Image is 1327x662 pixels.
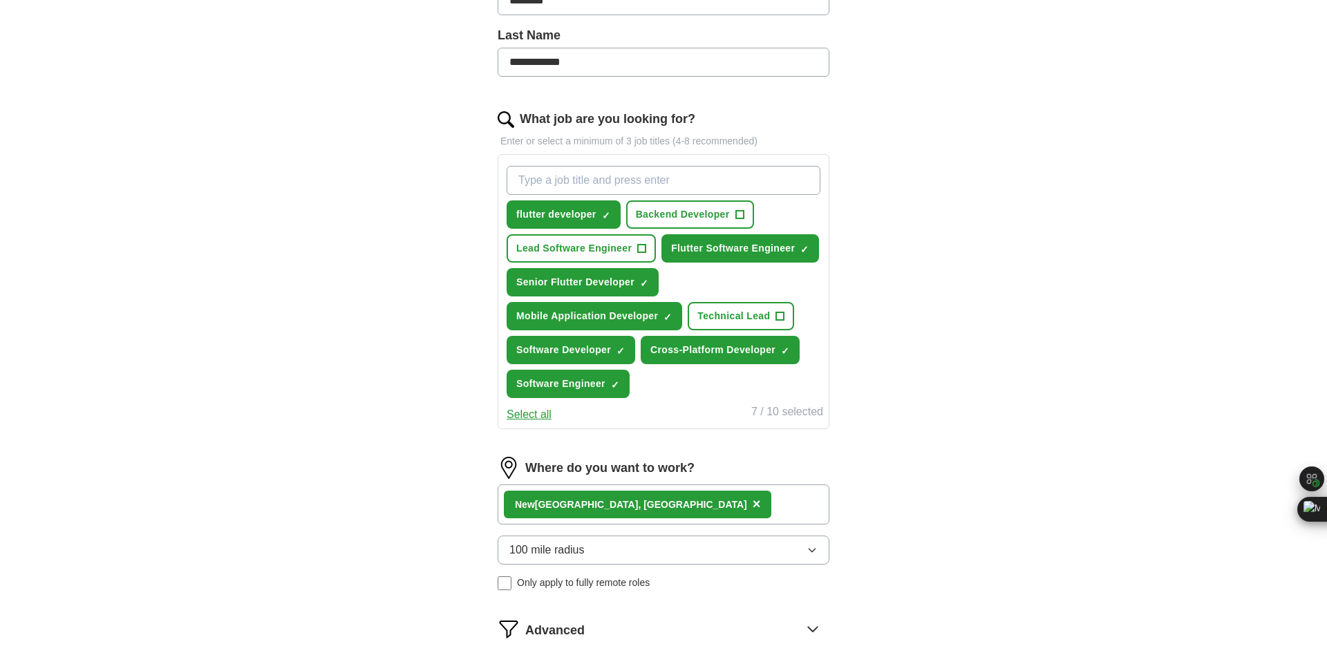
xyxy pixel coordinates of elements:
[498,111,514,128] img: search.png
[663,312,672,323] span: ✓
[498,26,829,45] label: Last Name
[781,346,789,357] span: ✓
[525,621,585,640] span: Advanced
[661,234,819,263] button: Flutter Software Engineer✓
[688,302,794,330] button: Technical Lead
[507,268,659,296] button: Senior Flutter Developer✓
[636,207,730,222] span: Backend Developer
[751,404,823,423] div: 7 / 10 selected
[498,536,829,565] button: 100 mile radius
[516,343,611,357] span: Software Developer
[498,457,520,479] img: location.png
[507,166,820,195] input: Type a job title and press enter
[520,110,695,129] label: What job are you looking for?
[602,210,610,221] span: ✓
[640,278,648,289] span: ✓
[507,234,656,263] button: Lead Software Engineer
[516,275,634,290] span: Senior Flutter Developer
[498,576,511,590] input: Only apply to fully remote roles
[516,377,605,391] span: Software Engineer
[697,309,770,323] span: Technical Lead
[507,370,630,398] button: Software Engineer✓
[515,499,535,510] strong: New
[800,244,809,255] span: ✓
[516,241,632,256] span: Lead Software Engineer
[517,576,650,590] span: Only apply to fully remote roles
[498,618,520,640] img: filter
[507,336,635,364] button: Software Developer✓
[753,496,761,511] span: ×
[611,379,619,390] span: ✓
[509,542,585,558] span: 100 mile radius
[525,459,695,477] label: Where do you want to work?
[516,309,658,323] span: Mobile Application Developer
[507,406,552,423] button: Select all
[507,200,621,229] button: flutter developer✓
[516,207,596,222] span: flutter developer
[641,336,800,364] button: Cross-Platform Developer✓
[753,494,761,515] button: ×
[626,200,754,229] button: Backend Developer
[498,134,829,149] p: Enter or select a minimum of 3 job titles (4-8 recommended)
[507,302,682,330] button: Mobile Application Developer✓
[671,241,795,256] span: Flutter Software Engineer
[617,346,625,357] span: ✓
[515,498,747,512] div: [GEOGRAPHIC_DATA], [GEOGRAPHIC_DATA]
[650,343,775,357] span: Cross-Platform Developer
